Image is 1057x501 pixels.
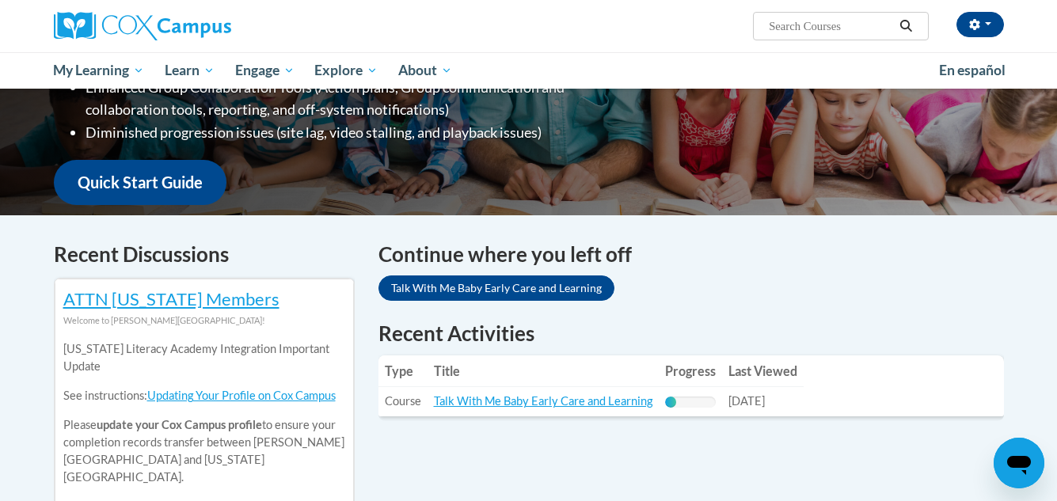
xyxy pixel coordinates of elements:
[939,62,1006,78] span: En español
[956,12,1004,37] button: Account Settings
[235,61,295,80] span: Engage
[929,54,1016,87] a: En español
[659,355,722,387] th: Progress
[434,394,652,408] a: Talk With Me Baby Early Care and Learning
[54,160,226,205] a: Quick Start Guide
[378,239,1004,270] h4: Continue where you left off
[30,52,1028,89] div: Main menu
[63,312,345,329] div: Welcome to [PERSON_NAME][GEOGRAPHIC_DATA]!
[378,319,1004,347] h1: Recent Activities
[378,275,614,301] a: Talk With Me Baby Early Care and Learning
[994,438,1044,488] iframe: Button to launch messaging window
[86,121,628,144] li: Diminished progression issues (site lag, video stalling, and playback issues)
[54,239,355,270] h4: Recent Discussions
[63,340,345,375] p: [US_STATE] Literacy Academy Integration Important Update
[147,389,336,402] a: Updating Your Profile on Cox Campus
[154,52,225,89] a: Learn
[44,52,155,89] a: My Learning
[86,76,628,122] li: Enhanced Group Collaboration Tools (Action plans, Group communication and collaboration tools, re...
[385,394,421,408] span: Course
[767,17,894,36] input: Search Courses
[97,418,262,431] b: update your Cox Campus profile
[63,329,345,498] div: Please to ensure your completion records transfer between [PERSON_NAME][GEOGRAPHIC_DATA] and [US_...
[722,355,804,387] th: Last Viewed
[894,17,918,36] button: Search
[398,61,452,80] span: About
[165,61,215,80] span: Learn
[378,355,428,387] th: Type
[54,12,355,40] a: Cox Campus
[54,12,231,40] img: Cox Campus
[63,288,279,309] a: ATTN [US_STATE] Members
[665,397,677,408] div: Progress, %
[225,52,305,89] a: Engage
[63,387,345,404] p: See instructions:
[304,52,388,89] a: Explore
[728,394,765,408] span: [DATE]
[428,355,659,387] th: Title
[388,52,462,89] a: About
[53,61,144,80] span: My Learning
[314,61,378,80] span: Explore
